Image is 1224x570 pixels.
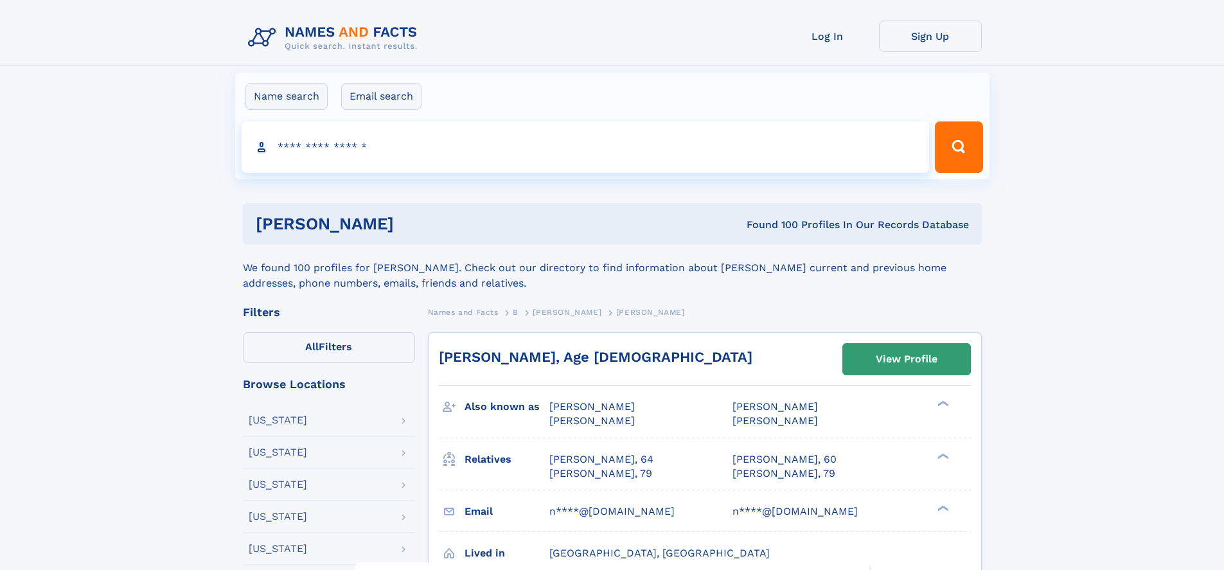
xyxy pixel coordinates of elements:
[616,308,685,317] span: [PERSON_NAME]
[935,121,982,173] button: Search Button
[732,452,837,467] a: [PERSON_NAME], 60
[243,379,415,390] div: Browse Locations
[533,304,601,320] a: [PERSON_NAME]
[243,21,428,55] img: Logo Names and Facts
[876,344,937,374] div: View Profile
[439,349,752,365] a: [PERSON_NAME], Age [DEMOGRAPHIC_DATA]
[242,121,930,173] input: search input
[549,414,635,427] span: [PERSON_NAME]
[465,501,549,522] h3: Email
[513,304,519,320] a: B
[513,308,519,317] span: B
[249,415,307,425] div: [US_STATE]
[732,400,818,413] span: [PERSON_NAME]
[934,452,950,460] div: ❯
[249,544,307,554] div: [US_STATE]
[428,304,499,320] a: Names and Facts
[776,21,879,52] a: Log In
[465,542,549,564] h3: Lived in
[465,449,549,470] h3: Relatives
[549,452,653,467] a: [PERSON_NAME], 64
[249,512,307,522] div: [US_STATE]
[533,308,601,317] span: [PERSON_NAME]
[570,218,969,232] div: Found 100 Profiles In Our Records Database
[879,21,982,52] a: Sign Up
[934,400,950,408] div: ❯
[341,83,421,110] label: Email search
[243,332,415,363] label: Filters
[245,83,328,110] label: Name search
[549,467,652,481] a: [PERSON_NAME], 79
[305,341,319,353] span: All
[465,396,549,418] h3: Also known as
[934,504,950,512] div: ❯
[732,414,818,427] span: [PERSON_NAME]
[732,467,835,481] a: [PERSON_NAME], 79
[256,216,571,232] h1: [PERSON_NAME]
[549,400,635,413] span: [PERSON_NAME]
[249,447,307,458] div: [US_STATE]
[843,344,970,375] a: View Profile
[243,307,415,318] div: Filters
[249,479,307,490] div: [US_STATE]
[549,547,770,559] span: [GEOGRAPHIC_DATA], [GEOGRAPHIC_DATA]
[243,245,982,291] div: We found 100 profiles for [PERSON_NAME]. Check out our directory to find information about [PERSO...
